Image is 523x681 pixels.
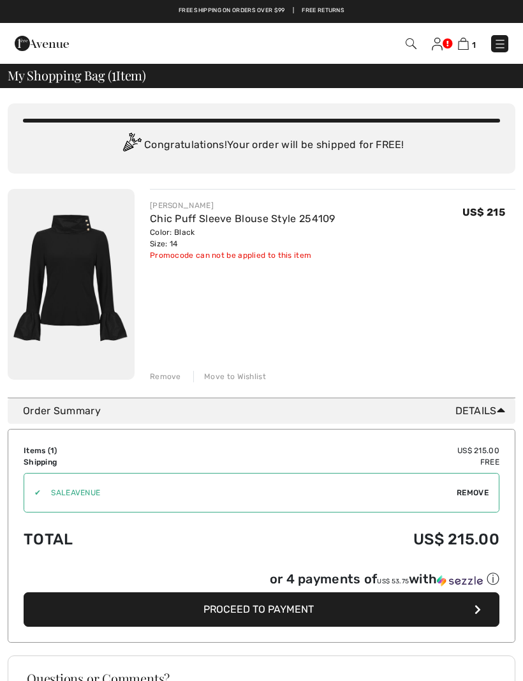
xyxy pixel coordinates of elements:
[119,133,144,158] img: Congratulation2.svg
[293,6,294,15] span: |
[41,474,457,512] input: Promo code
[24,456,197,468] td: Shipping
[24,592,499,627] button: Proceed to Payment
[193,371,266,382] div: Move to Wishlist
[406,38,416,49] img: Search
[24,571,499,592] div: or 4 payments ofUS$ 53.75withSezzle Click to learn more about Sezzle
[150,371,181,382] div: Remove
[197,518,499,561] td: US$ 215.00
[150,200,335,211] div: [PERSON_NAME]
[150,227,335,250] div: Color: Black Size: 14
[8,189,135,380] img: Chic Puff Sleeve Blouse Style 254109
[24,445,197,456] td: Items ( )
[494,38,506,50] img: Menu
[455,403,510,419] span: Details
[203,603,314,615] span: Proceed to Payment
[377,578,409,585] span: US$ 53.75
[23,403,510,419] div: Order Summary
[472,40,476,50] span: 1
[112,66,116,82] span: 1
[457,487,489,498] span: Remove
[462,206,505,218] span: US$ 215
[8,69,146,82] span: My Shopping Bag ( Item)
[458,38,469,50] img: Shopping Bag
[458,36,476,51] a: 1
[150,250,335,261] div: Promocode can not be applied to this item
[197,456,499,468] td: Free
[179,6,285,15] a: Free shipping on orders over $99
[150,213,335,225] a: Chic Puff Sleeve Blouse Style 254109
[437,575,483,587] img: Sezzle
[197,445,499,456] td: US$ 215.00
[302,6,344,15] a: Free Returns
[50,446,54,455] span: 1
[15,31,69,56] img: 1ère Avenue
[432,38,443,50] img: My Info
[23,133,500,158] div: Congratulations! Your order will be shipped for FREE!
[24,518,197,561] td: Total
[24,487,41,498] div: ✔
[270,571,499,588] div: or 4 payments of with
[15,36,69,49] a: 1ère Avenue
